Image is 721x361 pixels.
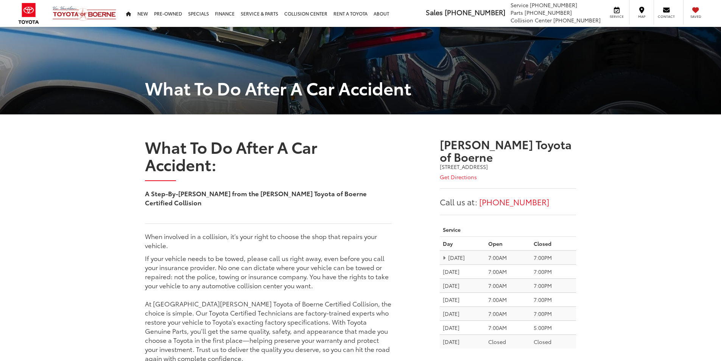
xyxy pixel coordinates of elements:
span: Saved [687,14,704,19]
b: Day [443,240,453,247]
td: Closed [485,334,531,348]
span: [PHONE_NUMBER] [445,7,505,17]
h1: What To Do After A Car Accident [139,78,582,97]
span: Service [608,14,625,19]
p: If your vehicle needs to be towed, please call us right away, even before you call your insurance... [145,253,392,290]
td: 7:00PM [531,250,576,264]
span: [PHONE_NUMBER] [530,1,577,9]
span: Map [633,14,650,19]
td: [DATE] [440,264,485,278]
td: 7:00PM [531,264,576,278]
td: 7:00PM [531,278,576,292]
span: Collision Center [511,16,552,24]
b: Closed [534,240,551,247]
a: Get Directions [440,173,477,181]
a: [PHONE_NUMBER] [479,196,549,207]
td: [DATE] [440,320,485,334]
p: When involved in a collision, it’s your right to choose the shop that repairs your vehicle. [145,231,392,250]
td: 7:00AM [485,320,531,334]
span: Service [511,1,528,9]
b: Open [488,240,503,247]
td: 7:00AM [485,250,531,264]
td: [DATE] [440,292,485,306]
td: 7:00AM [485,278,531,292]
td: 7:00AM [485,264,531,278]
h3: What To Do After A Car Accident: [145,138,392,173]
span: Sales [426,7,443,17]
td: [DATE] [440,334,485,348]
span: Contact [658,14,675,19]
b: Service [443,226,461,233]
td: 7:00PM [531,306,576,320]
td: 7:00PM [531,292,576,306]
span: [PHONE_NUMBER] [525,9,572,16]
address: [STREET_ADDRESS] [440,163,576,170]
td: Closed [531,334,576,348]
span: Call us at: [440,196,477,207]
td: 5:00PM [531,320,576,334]
h3: [PERSON_NAME] Toyota of Boerne [440,138,576,163]
td: 7:00AM [485,306,531,320]
td: [DATE] [440,278,485,292]
td: [DATE] [440,250,485,264]
img: Vic Vaughan Toyota of Boerne [52,6,117,21]
td: 7:00AM [485,292,531,306]
span: Parts [511,9,523,16]
td: [DATE] [440,306,485,320]
span: [PHONE_NUMBER] [553,16,601,24]
strong: A Step-By-[PERSON_NAME] from the [PERSON_NAME] Toyota of Boerne Certified Collision [145,189,367,207]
